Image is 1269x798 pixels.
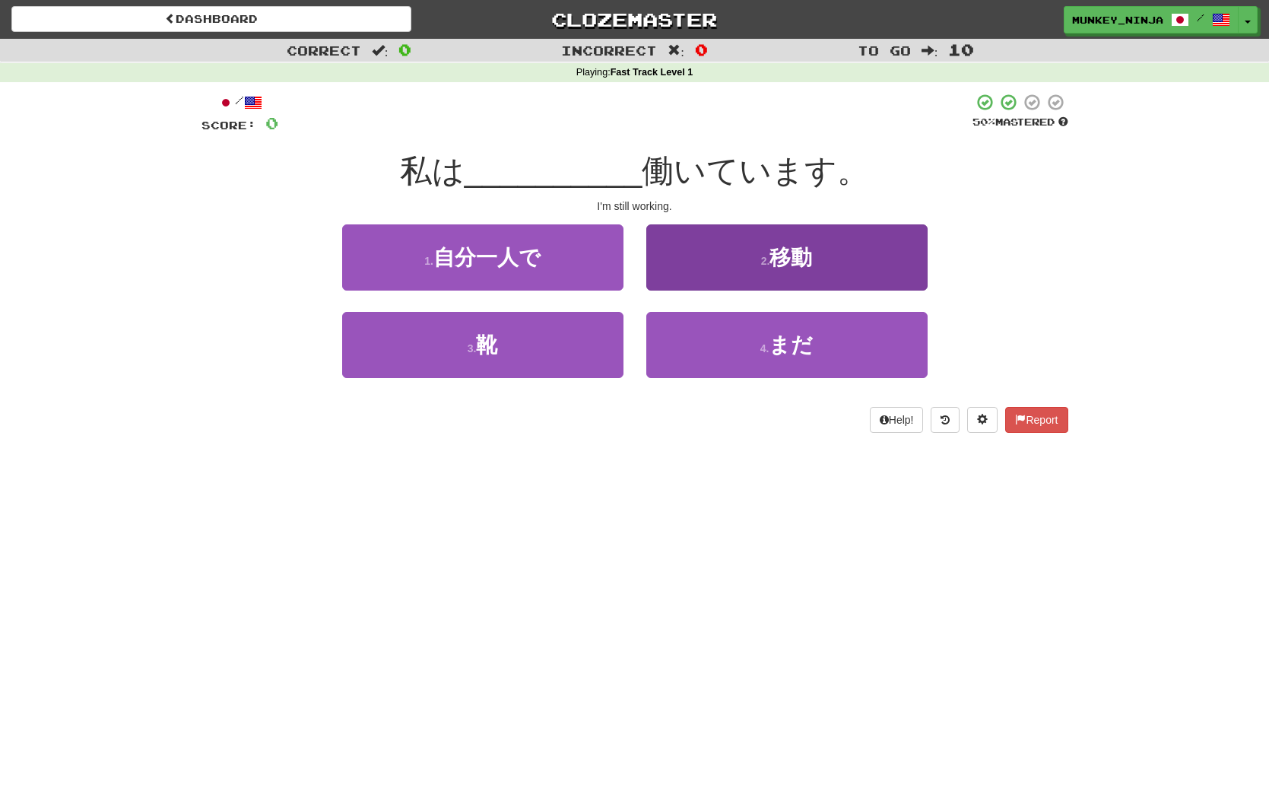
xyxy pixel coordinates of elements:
[201,93,278,112] div: /
[287,43,361,58] span: Correct
[1197,12,1204,23] span: /
[972,116,1068,129] div: Mastered
[761,255,770,267] small: 2 .
[1005,407,1068,433] button: Report
[668,44,684,57] span: :
[342,224,623,291] button: 1.自分一人で
[476,333,497,357] span: 靴
[1072,13,1163,27] span: munkey_ninja
[769,333,813,357] span: まだ
[931,407,960,433] button: Round history (alt+y)
[201,119,256,132] span: Score:
[398,40,411,59] span: 0
[760,342,769,354] small: 4 .
[561,43,657,58] span: Incorrect
[695,40,708,59] span: 0
[433,246,541,269] span: 自分一人で
[611,67,693,78] strong: Fast Track Level 1
[11,6,411,32] a: Dashboard
[400,153,465,189] span: 私は
[948,40,974,59] span: 10
[972,116,995,128] span: 50 %
[265,113,278,132] span: 0
[646,224,928,291] button: 2.移動
[1064,6,1239,33] a: munkey_ninja /
[424,255,433,267] small: 1 .
[642,153,869,189] span: 働いています。
[646,312,928,378] button: 4.まだ
[465,153,642,189] span: __________
[342,312,623,378] button: 3.靴
[858,43,911,58] span: To go
[372,44,389,57] span: :
[468,342,477,354] small: 3 .
[201,199,1068,214] div: I'm still working.
[434,6,834,33] a: Clozemaster
[769,246,812,269] span: 移動
[922,44,938,57] span: :
[870,407,924,433] button: Help!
